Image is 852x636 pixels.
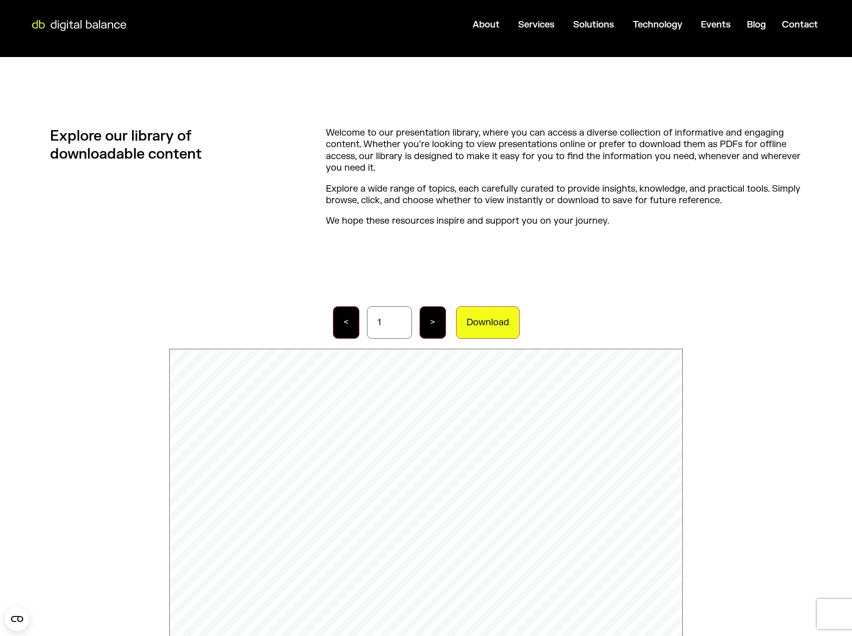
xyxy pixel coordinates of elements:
img: Digital Balance logo [25,20,133,31]
div: Menu Toggle [134,15,826,35]
button: Download [456,306,520,339]
a: Events [701,19,731,31]
a: Contact [782,19,818,31]
a: About [473,19,500,31]
p: Welcome to our presentation library, where you can access a diverse collection of informative and... [326,127,802,174]
p: Explore a wide range of topics, each carefully curated to provide insights, knowledge, and practi... [326,183,802,207]
button: > [419,306,446,339]
a: Services [518,19,555,31]
a: Solutions [573,19,614,31]
a: Technology [633,19,682,31]
a: Blog [747,19,766,31]
button: Open CMP widget [5,607,29,631]
h3: Explore our library of downloadable content [50,127,276,164]
nav: Menu [134,15,826,35]
p: We hope these resources inspire and support you on your journey. [326,215,802,227]
button: < [333,306,359,339]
